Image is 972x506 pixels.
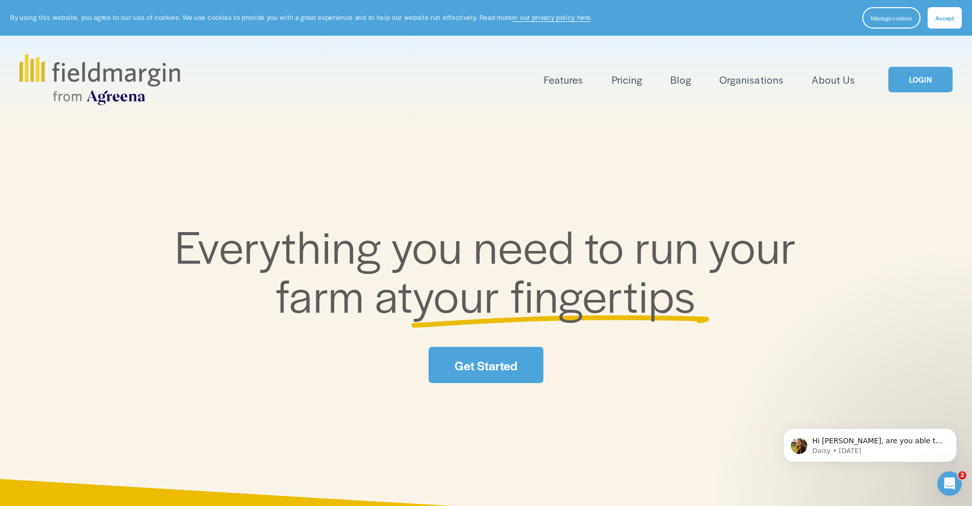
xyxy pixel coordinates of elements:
[937,471,962,496] iframe: Intercom live chat
[812,71,855,88] a: About Us
[862,7,920,29] button: Manage cookies
[544,71,583,88] a: folder dropdown
[19,54,180,105] img: fieldmargin.com
[544,72,583,87] span: Features
[871,14,912,22] span: Manage cookies
[670,71,691,88] a: Blog
[768,407,972,478] iframe: Intercom notifications message
[928,7,962,29] button: Accept
[413,262,696,326] span: your fingertips
[429,347,543,383] a: Get Started
[935,14,954,22] span: Accept
[175,213,807,326] span: Everything you need to run your farm at
[612,71,642,88] a: Pricing
[512,13,591,22] a: in our privacy policy here
[10,13,592,22] p: By using this website, you agree to our use of cookies. We use cookies to provide you with a grea...
[888,67,953,93] a: LOGIN
[719,71,783,88] a: Organisations
[958,471,966,479] span: 2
